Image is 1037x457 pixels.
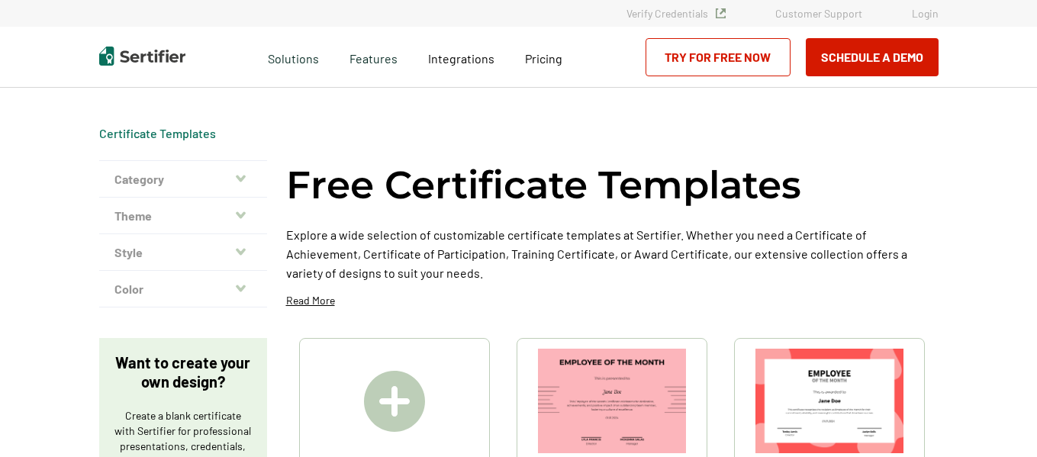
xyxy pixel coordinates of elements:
button: Category [99,161,267,198]
button: Style [99,234,267,271]
span: Certificate Templates [99,126,216,141]
span: Integrations [428,51,494,66]
a: Verify Credentials [626,7,726,20]
button: Theme [99,198,267,234]
a: Pricing [525,47,562,66]
a: Certificate Templates [99,126,216,140]
button: Color [99,271,267,307]
div: Breadcrumb [99,126,216,141]
p: Explore a wide selection of customizable certificate templates at Sertifier. Whether you need a C... [286,225,939,282]
img: Simple & Modern Employee of the Month Certificate Template [538,349,686,453]
a: Customer Support [775,7,862,20]
img: Sertifier | Digital Credentialing Platform [99,47,185,66]
span: Solutions [268,47,319,66]
p: Read More [286,293,335,308]
a: Try for Free Now [646,38,791,76]
span: Pricing [525,51,562,66]
a: Integrations [428,47,494,66]
img: Verified [716,8,726,18]
span: Features [349,47,398,66]
p: Want to create your own design? [114,353,252,391]
img: Modern & Red Employee of the Month Certificate Template [755,349,903,453]
a: Login [912,7,939,20]
h1: Free Certificate Templates [286,160,801,210]
img: Create A Blank Certificate [364,371,425,432]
